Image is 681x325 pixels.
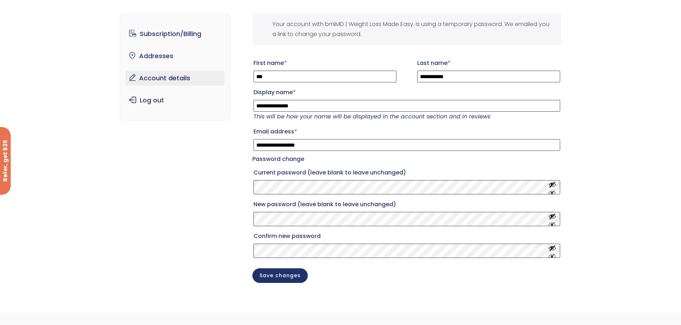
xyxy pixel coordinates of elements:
[125,93,224,108] a: Log out
[125,71,224,86] a: Account details
[417,57,560,69] label: Last name
[253,112,490,121] em: This will be how your name will be displayed in the account section and in reviews
[253,87,560,98] label: Display name
[253,199,560,210] label: New password (leave blank to leave unchanged)
[253,230,560,242] label: Confirm new password
[253,167,560,178] label: Current password (leave blank to leave unchanged)
[548,213,556,226] button: Show password
[252,154,304,164] legend: Password change
[252,268,308,283] button: Save changes
[548,244,556,258] button: Show password
[253,126,560,137] label: Email address
[252,14,561,45] div: Your account with bmiMD | Weight Loss Made Easy. is using a temporary password. We emailed you a ...
[125,26,224,41] a: Subscription/Billing
[120,14,230,121] nav: Account pages
[125,49,224,64] a: Addresses
[548,181,556,194] button: Show password
[253,57,396,69] label: First name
